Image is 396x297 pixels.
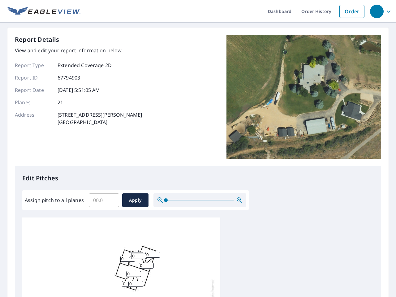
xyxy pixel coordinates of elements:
[7,7,80,16] img: EV Logo
[122,193,148,207] button: Apply
[58,86,100,94] p: [DATE] 5:51:05 AM
[226,35,381,159] img: Top image
[15,86,52,94] p: Report Date
[15,47,142,54] p: View and edit your report information below.
[58,111,142,126] p: [STREET_ADDRESS][PERSON_NAME] [GEOGRAPHIC_DATA]
[58,99,63,106] p: 21
[58,62,112,69] p: Extended Coverage 2D
[339,5,364,18] a: Order
[89,192,119,209] input: 00.0
[15,111,52,126] p: Address
[15,35,59,44] p: Report Details
[25,196,84,204] label: Assign pitch to all planes
[127,196,144,204] span: Apply
[22,174,374,183] p: Edit Pitches
[15,62,52,69] p: Report Type
[15,99,52,106] p: Planes
[15,74,52,81] p: Report ID
[58,74,80,81] p: 67794903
